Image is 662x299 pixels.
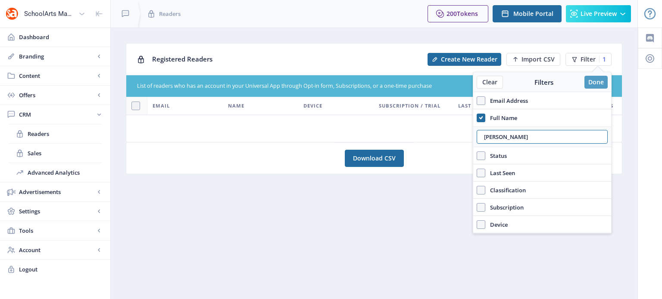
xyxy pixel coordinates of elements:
a: Download CSV [345,150,404,167]
button: Done [584,76,608,89]
span: Dashboard [19,33,103,41]
button: Mobile Portal [493,5,562,22]
span: Filter [581,56,596,63]
img: properties.app_icon.png [5,7,19,21]
span: Email Address [485,96,528,106]
span: Subscription / Trial [379,101,440,111]
span: Import CSV [521,56,555,63]
a: Advanced Analytics [9,163,102,182]
a: Sales [9,144,102,163]
span: Advanced Analytics [28,168,102,177]
span: Email [153,101,170,111]
span: Last Seen [485,168,515,178]
span: Status [485,151,507,161]
button: Import CSV [506,53,560,66]
span: Content [19,71,95,80]
span: Subscription [485,202,524,213]
span: Name [228,101,244,111]
button: Clear [477,76,503,89]
button: 200Tokens [428,5,488,22]
span: CRM [19,110,95,119]
span: Readers [159,9,181,18]
span: Last Seen [458,101,486,111]
button: Filter1 [565,53,612,66]
div: SchoolArts Magazine [24,4,75,23]
span: Device [303,101,322,111]
span: Logout [19,265,103,274]
span: Advertisements [19,188,95,196]
span: Classification [485,185,526,195]
a: Readers [9,124,102,143]
span: Readers [28,129,102,138]
button: Live Preview [566,5,631,22]
span: Mobile Portal [513,10,553,17]
span: Account [19,246,95,254]
a: New page [501,53,560,66]
span: Tools [19,226,95,235]
span: Registered Readers [152,55,212,63]
button: Create New Reader [428,53,501,66]
div: Filters [503,78,584,86]
span: Full Name [485,113,517,123]
div: 1 [599,56,606,63]
span: Offers [19,91,95,99]
span: Settings [19,207,95,216]
span: Live Preview [581,10,617,17]
span: Device [485,219,508,230]
span: Tokens [457,9,478,18]
a: New page [422,53,501,66]
span: Branding [19,52,95,61]
span: Sales [28,149,102,157]
app-collection-view: Registered Readers [126,43,622,142]
div: List of readers who has an account in your Universal App through Opt-in form, Subscriptions, or a... [137,82,560,90]
span: Create New Reader [441,56,497,63]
